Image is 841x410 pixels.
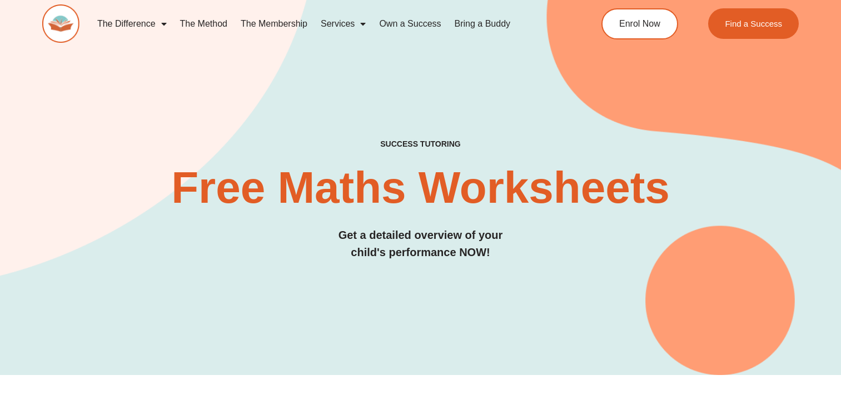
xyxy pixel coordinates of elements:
[42,139,799,149] h4: SUCCESS TUTORING​
[42,227,799,261] h3: Get a detailed overview of your child's performance NOW!
[709,8,799,39] a: Find a Success
[448,11,517,37] a: Bring a Buddy
[372,11,447,37] a: Own a Success
[619,19,660,28] span: Enrol Now
[42,166,799,210] h2: Free Maths Worksheets​
[601,8,678,39] a: Enrol Now
[91,11,173,37] a: The Difference
[234,11,314,37] a: The Membership
[314,11,372,37] a: Services
[173,11,234,37] a: The Method
[91,11,558,37] nav: Menu
[725,19,783,28] span: Find a Success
